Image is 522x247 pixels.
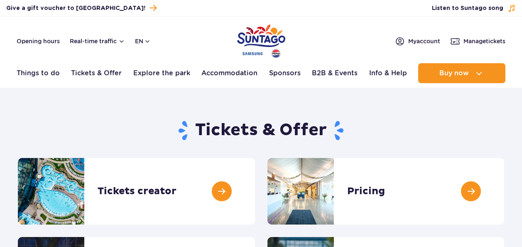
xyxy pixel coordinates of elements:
[312,63,358,83] a: B2B & Events
[17,37,60,45] a: Opening hours
[18,120,504,141] h1: Tickets & Offer
[133,63,190,83] a: Explore the park
[369,63,407,83] a: Info & Help
[432,4,516,12] button: Listen to Suntago song
[6,2,157,14] a: Give a gift voucher to [GEOGRAPHIC_DATA]!
[6,4,145,12] span: Give a gift voucher to [GEOGRAPHIC_DATA]!
[418,63,505,83] button: Buy now
[201,63,257,83] a: Accommodation
[463,37,505,45] span: Manage tickets
[135,37,151,45] button: en
[439,69,469,77] span: Buy now
[450,36,505,46] a: Managetickets
[432,4,503,12] span: Listen to Suntago song
[408,37,440,45] span: My account
[70,38,125,44] button: Real-time traffic
[269,63,301,83] a: Sponsors
[17,63,60,83] a: Things to do
[237,21,285,59] a: Park of Poland
[395,36,440,46] a: Myaccount
[71,63,122,83] a: Tickets & Offer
